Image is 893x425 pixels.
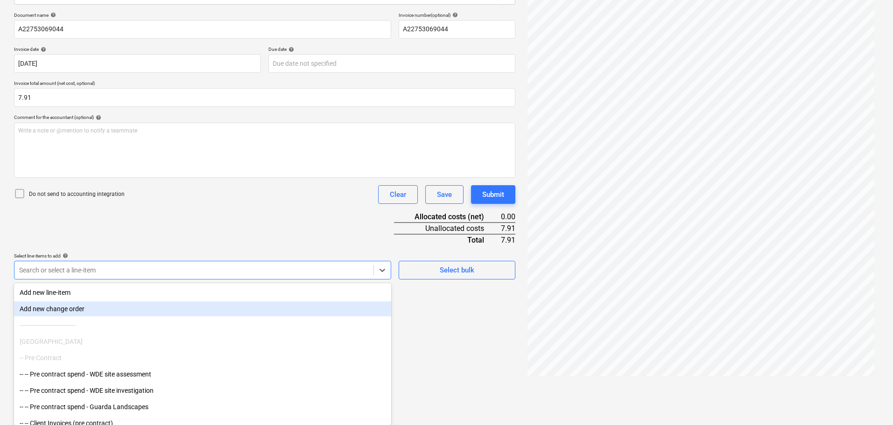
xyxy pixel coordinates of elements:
div: ------------------------------ [14,318,391,333]
button: Select bulk [399,261,515,279]
iframe: Chat Widget [846,380,893,425]
div: Select line-items to add [14,253,391,259]
button: Submit [471,185,515,204]
div: -- Pre Contract [14,350,391,365]
div: -- -- Pre contract spend - WDE site assessment [14,367,391,382]
input: Invoice date not specified [14,54,261,73]
div: Total [394,234,499,245]
span: help [39,47,46,52]
div: Add new line-item [14,285,391,300]
input: Invoice total amount (net cost, optional) [14,88,515,107]
div: -- -- Pre contract spend - WDE site investigation [14,383,391,398]
button: Clear [378,185,418,204]
button: Save [425,185,464,204]
p: Do not send to accounting integration [29,190,125,198]
div: Save [437,188,452,201]
input: Due date not specified [268,54,515,73]
span: help [287,47,294,52]
div: 7.91 [499,234,515,245]
div: Clear [390,188,406,201]
p: Invoice total amount (net cost, optional) [14,80,515,88]
div: Submit [482,188,504,201]
div: Invoice date [14,46,261,52]
span: help [450,12,458,18]
div: Document name [14,12,391,18]
input: Document name [14,20,391,39]
span: help [94,115,101,120]
div: -- -- Pre contract spend - Guarda Landscapes [14,399,391,414]
div: Allocated costs (net) [394,211,499,223]
div: 0.00 [499,211,515,223]
div: Galley Lane [14,334,391,349]
div: Select bulk [440,264,474,276]
span: help [49,12,56,18]
span: help [61,253,68,258]
div: Comment for the accountant (optional) [14,114,515,120]
div: Add new change order [14,301,391,316]
div: Due date [268,46,515,52]
input: Invoice number [399,20,515,39]
div: [GEOGRAPHIC_DATA] [14,334,391,349]
div: Invoice number (optional) [399,12,515,18]
div: Unallocated costs [394,223,499,234]
div: 7.91 [499,223,515,234]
